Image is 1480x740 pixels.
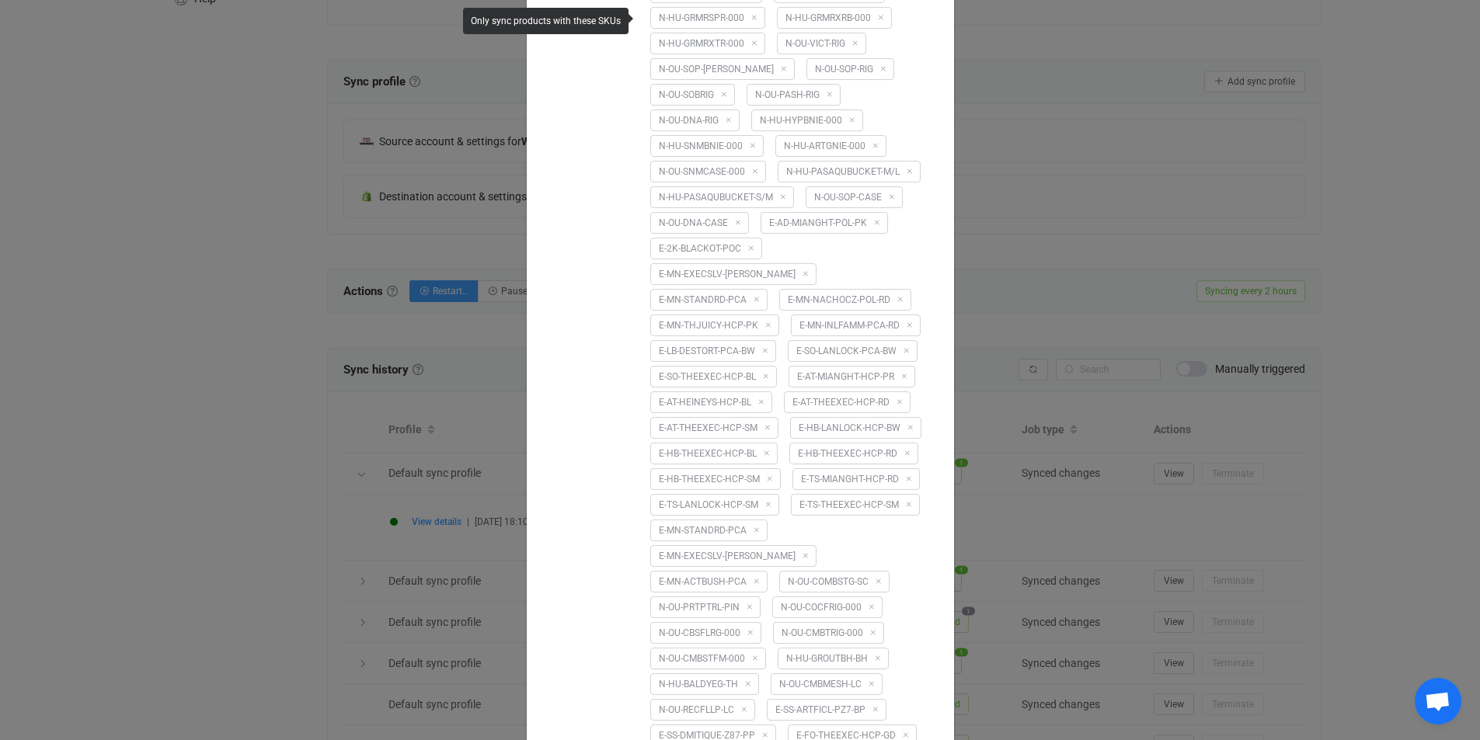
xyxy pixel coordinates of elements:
span: N-OU-SNMCASE-000 [650,161,766,182]
span: N-HU-SNMBNIE-000 [650,135,764,157]
span: N-OU-DNA-RIG [650,109,740,131]
span: N-HU-HYPBNIE-000 [751,109,863,131]
span: N-HU-ARTGNIE-000 [775,135,886,157]
span: N-OU-DNA-CASE [650,212,749,234]
span: N-HU-PASAQUBUCKET-M/L [778,161,921,182]
span: N-OU-SOP-[PERSON_NAME] [650,58,795,80]
div: Open chat [1415,678,1461,724]
span: N-OU-SOP-RIG [806,58,894,80]
span: N-HU-PASAQUBUCKET-S/M [650,186,794,208]
span: E-AD-MIANGHT-POL-PK [761,212,888,234]
span: N-OU-SOBRIG [650,84,735,106]
span: N-OU-SOP-CASE [806,186,903,208]
div: Only sync products with these SKUs [463,8,629,34]
span: N-OU-PASH-RIG [747,84,841,106]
